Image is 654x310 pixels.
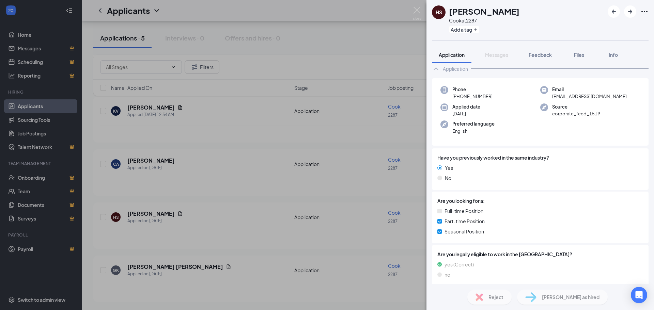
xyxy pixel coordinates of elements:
[449,17,519,24] div: Cook at 2287
[452,93,493,100] span: [PHONE_NUMBER]
[449,5,519,17] h1: [PERSON_NAME]
[552,86,627,93] span: Email
[452,86,493,93] span: Phone
[624,5,636,18] button: ArrowRight
[574,52,584,58] span: Files
[445,271,450,278] span: no
[552,93,627,100] span: [EMAIL_ADDRESS][DOMAIN_NAME]
[437,154,549,161] span: Have you previously worked in the same industry?
[437,250,643,258] span: Are you legally eligible to work in the [GEOGRAPHIC_DATA]?
[473,28,478,32] svg: Plus
[552,110,600,117] span: corporate_feed_1519
[445,261,474,268] span: yes (Correct)
[452,128,495,134] span: English
[445,207,483,215] span: Full-time Position
[436,9,442,16] div: HS
[452,103,480,110] span: Applied date
[552,103,600,110] span: Source
[445,174,451,182] span: No
[626,7,634,16] svg: ArrowRight
[452,120,495,127] span: Preferred language
[529,52,552,58] span: Feedback
[443,65,468,72] div: Application
[449,26,479,33] button: PlusAdd a tag
[439,52,465,58] span: Application
[640,7,649,16] svg: Ellipses
[445,217,485,225] span: Part-time Position
[452,110,480,117] span: [DATE]
[631,287,647,303] div: Open Intercom Messenger
[610,7,618,16] svg: ArrowLeftNew
[445,164,453,172] span: Yes
[445,228,484,235] span: Seasonal Position
[432,65,440,73] svg: ChevronUp
[437,197,485,205] span: Are you looking for a:
[609,52,618,58] span: Info
[608,5,620,18] button: ArrowLeftNew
